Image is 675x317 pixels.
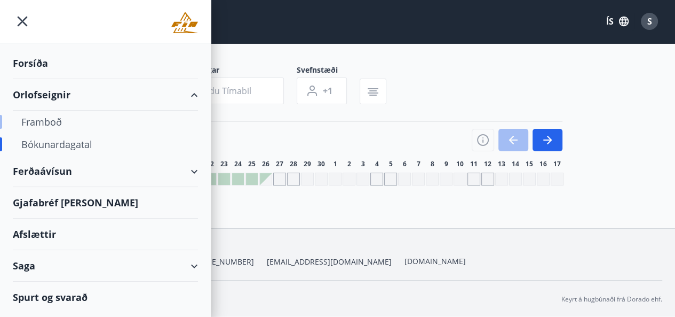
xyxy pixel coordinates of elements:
[347,160,351,168] span: 2
[481,173,494,185] div: Gráir dagar eru ekki bókanlegir
[323,85,332,97] span: +1
[13,282,198,313] div: Spurt og svarað
[262,160,269,168] span: 26
[197,85,251,97] span: Veldu tímabil
[370,173,383,185] div: Gráir dagar eru ekki bókanlegir
[467,173,480,185] div: Gráir dagar eru ekki bókanlegir
[512,160,519,168] span: 14
[220,160,228,168] span: 23
[384,173,397,185] div: Gráir dagar eru ekki bókanlegir
[356,173,369,185] div: Gráir dagar eru ekki bókanlegir
[553,160,561,168] span: 17
[509,173,522,185] div: Gráir dagar eru ekki bókanlegir
[267,257,392,267] span: [EMAIL_ADDRESS][DOMAIN_NAME]
[273,173,286,185] div: Gráir dagar eru ekki bókanlegir
[317,160,325,168] span: 30
[526,160,533,168] span: 15
[440,173,452,185] div: Gráir dagar eru ekki bókanlegir
[188,257,254,267] span: [PHONE_NUMBER]
[647,16,652,27] span: S
[248,160,256,168] span: 25
[13,219,198,250] div: Afslættir
[13,156,198,187] div: Ferðaávísun
[389,160,393,168] span: 5
[259,173,272,185] div: Gráir dagar eru ekki bókanlegir
[343,173,355,185] div: Gráir dagar eru ekki bókanlegir
[287,173,300,185] div: Gráir dagar eru ekki bókanlegir
[329,173,342,185] div: Gráir dagar eru ekki bókanlegir
[171,12,198,33] img: union_logo
[304,160,311,168] span: 29
[21,133,189,156] div: Bókunardagatal
[495,173,508,185] div: Gráir dagar eru ekki bókanlegir
[361,160,365,168] span: 3
[290,160,297,168] span: 28
[315,173,328,185] div: Gráir dagar eru ekki bókanlegir
[375,160,379,168] span: 4
[470,160,478,168] span: 11
[171,65,297,78] span: Dagsetningar
[404,256,466,266] a: [DOMAIN_NAME]
[13,79,198,111] div: Orlofseignir
[637,9,662,34] button: S
[523,173,536,185] div: Gráir dagar eru ekki bókanlegir
[551,173,563,185] div: Gráir dagar eru ekki bókanlegir
[13,187,198,219] div: Gjafabréf [PERSON_NAME]
[539,160,547,168] span: 16
[21,111,189,133] div: Framboð
[333,160,337,168] span: 1
[431,160,434,168] span: 8
[301,173,314,185] div: Gráir dagar eru ekki bókanlegir
[454,173,466,185] div: Gráir dagar eru ekki bókanlegir
[600,12,634,31] button: ÍS
[444,160,448,168] span: 9
[398,173,411,185] div: Gráir dagar eru ekki bókanlegir
[234,160,242,168] span: 24
[276,160,283,168] span: 27
[456,160,464,168] span: 10
[13,12,32,31] button: menu
[13,48,198,79] div: Forsíða
[297,65,360,78] span: Svefnstæði
[171,78,284,104] button: Veldu tímabil
[426,173,439,185] div: Gráir dagar eru ekki bókanlegir
[403,160,407,168] span: 6
[498,160,505,168] span: 13
[13,250,198,282] div: Saga
[537,173,550,185] div: Gráir dagar eru ekki bókanlegir
[412,173,425,185] div: Gráir dagar eru ekki bókanlegir
[561,295,662,304] p: Keyrt á hugbúnaði frá Dorado ehf.
[484,160,491,168] span: 12
[417,160,420,168] span: 7
[297,78,347,104] button: +1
